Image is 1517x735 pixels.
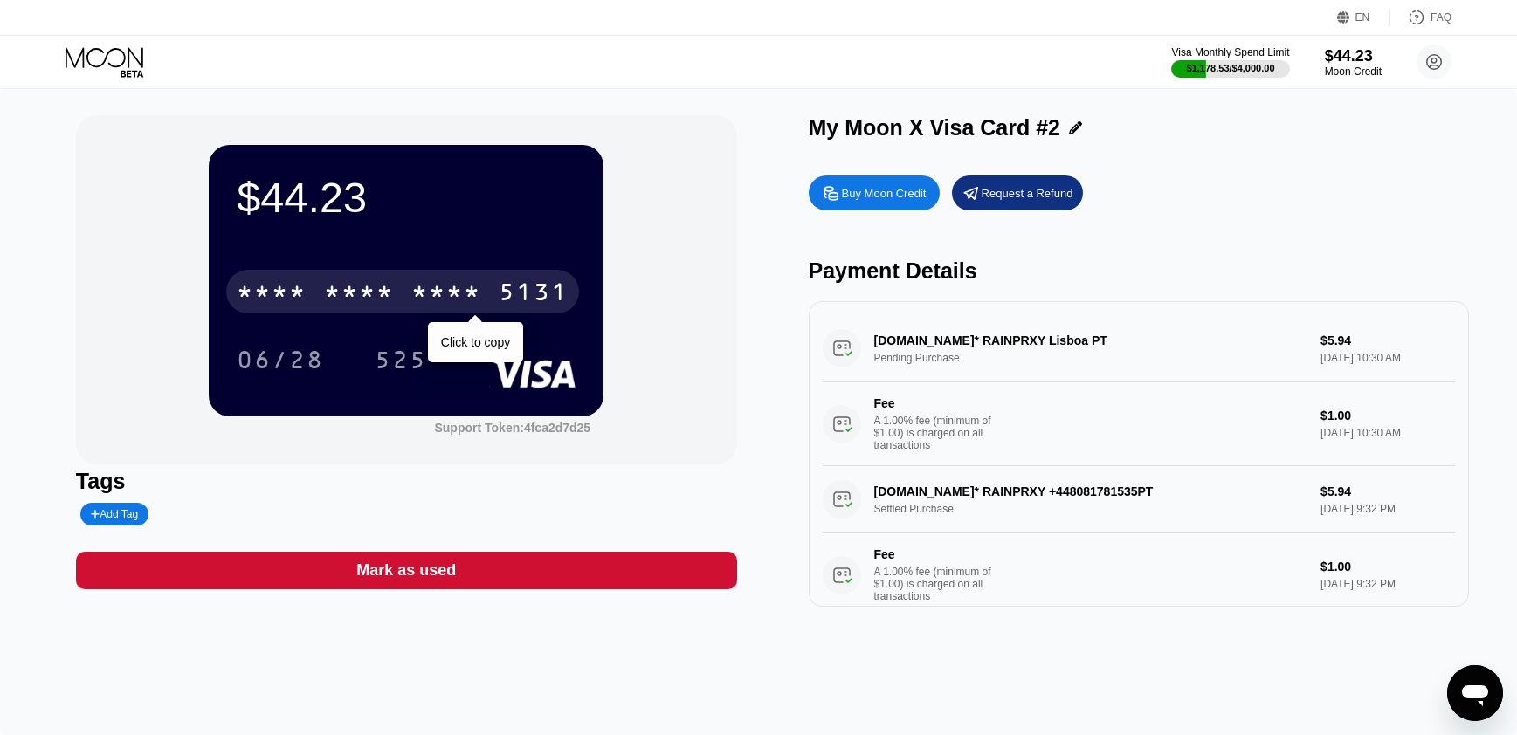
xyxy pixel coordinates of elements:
div: FAQ [1390,9,1451,26]
div: Moon Credit [1325,65,1382,78]
div: Visa Monthly Spend Limit [1171,46,1289,58]
div: Support Token: 4fca2d7d25 [434,421,590,435]
div: A 1.00% fee (minimum of $1.00) is charged on all transactions [874,566,1005,602]
div: Buy Moon Credit [842,186,927,201]
div: Support Token:4fca2d7d25 [434,421,590,435]
div: Mark as used [76,552,737,589]
div: [DATE] 10:30 AM [1320,427,1455,439]
div: 525 [362,338,440,381]
div: 06/28 [237,348,324,376]
div: My Moon X Visa Card #2 [809,115,1061,141]
div: Click to copy [441,335,510,349]
div: [DATE] 9:32 PM [1320,578,1455,590]
div: Visa Monthly Spend Limit$1,178.53/$4,000.00 [1171,46,1289,78]
div: $44.23 [1325,47,1382,65]
div: Tags [76,469,737,494]
div: $1.00 [1320,560,1455,574]
div: Mark as used [356,560,456,580]
div: Payment Details [809,258,1470,284]
div: Add Tag [80,503,148,525]
div: 5131 [499,280,569,308]
iframe: Button to launch messaging window [1447,665,1503,721]
div: Request a Refund [952,175,1083,210]
div: Add Tag [91,508,138,520]
div: $44.23 [237,173,576,222]
div: 06/28 [224,338,337,381]
div: $1.00 [1320,409,1455,422]
div: Fee [874,396,996,410]
div: FeeA 1.00% fee (minimum of $1.00) is charged on all transactions$1.00[DATE] 9:32 PM [823,533,1456,617]
div: $44.23Moon Credit [1325,47,1382,78]
div: EN [1337,9,1390,26]
div: FAQ [1431,11,1451,24]
div: Fee [874,547,996,561]
div: Request a Refund [982,186,1073,201]
div: 525 [375,348,427,376]
div: Buy Moon Credit [809,175,940,210]
div: $1,178.53 / $4,000.00 [1187,63,1275,73]
div: FeeA 1.00% fee (minimum of $1.00) is charged on all transactions$1.00[DATE] 10:30 AM [823,382,1456,466]
div: EN [1355,11,1370,24]
div: A 1.00% fee (minimum of $1.00) is charged on all transactions [874,415,1005,451]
